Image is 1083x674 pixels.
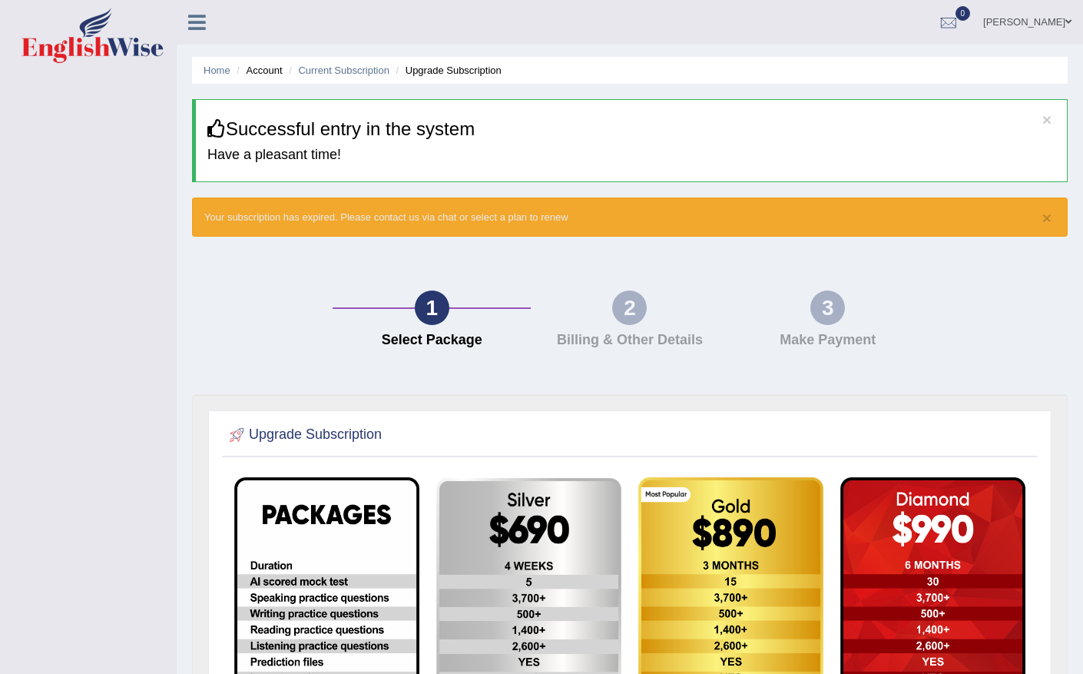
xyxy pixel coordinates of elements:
[955,6,971,21] span: 0
[612,291,647,325] div: 2
[204,65,230,76] a: Home
[1042,210,1052,226] button: ×
[226,423,382,447] h2: Upgrade Subscription
[810,291,845,325] div: 3
[340,333,523,348] h4: Select Package
[538,333,721,348] h4: Billing & Other Details
[737,333,919,348] h4: Make Payment
[207,119,1055,139] h3: Successful entry in the system
[1042,111,1052,128] button: ×
[415,291,449,325] div: 1
[392,63,502,78] li: Upgrade Subscription
[207,148,1055,163] h4: Have a pleasant time!
[192,198,1068,237] div: Your subscription has expired. Please contact us via chat or select a plan to renew
[233,63,282,78] li: Account
[298,65,389,76] a: Current Subscription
